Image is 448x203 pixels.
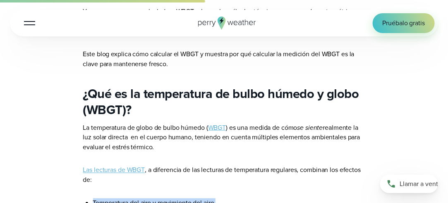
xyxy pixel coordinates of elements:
[83,49,355,69] font: Este blog explica cómo calcular el WBGT y muestra por qué calcular la medición del WBGT es la cla...
[83,123,208,132] font: La temperatura de globo de bulbo húmedo (
[373,13,435,33] a: Pruébalo gratis
[83,7,360,36] font: Ya sea que uses una calculadora WBGT o hagas los cálculos tú mismo, comprender esta métrica puede...
[83,165,145,175] a: Las lecturas de WBGT
[383,18,425,28] font: Pruébalo gratis
[380,175,438,193] a: Llamar a ventas
[208,123,226,132] a: WBGT
[297,123,323,132] font: se siente
[226,123,297,132] font: ) es una medida de cómo
[83,84,359,119] font: ¿Qué es la temperatura de bulbo húmedo y globo (WBGT)?
[400,179,444,189] font: Llamar a ventas
[83,165,361,185] font: , a diferencia de las lecturas de temperatura regulares, combinan los efectos de:
[83,123,360,152] font: realmente la luz solar directa en el cuerpo humano, teniendo en cuenta múltiples elementos ambien...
